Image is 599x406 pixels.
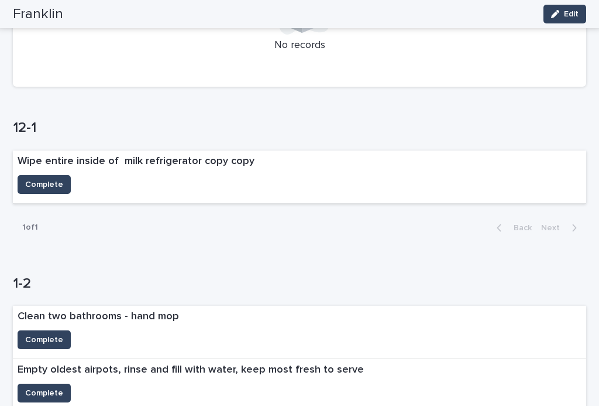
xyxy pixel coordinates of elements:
[487,223,536,233] button: Back
[18,175,71,194] button: Complete
[25,387,63,399] span: Complete
[564,10,579,18] span: Edit
[543,5,586,23] button: Edit
[20,39,579,52] p: No records
[18,311,179,323] p: Clean two bathrooms - hand mop
[541,224,567,232] span: Next
[18,330,71,349] button: Complete
[536,223,586,233] button: Next
[18,155,254,168] p: Wipe entire inside of milk refrigerator copy copy
[13,306,586,359] a: Clean two bathrooms - hand mopComplete
[13,151,586,204] a: Wipe entire inside of milk refrigerator copy copyComplete
[13,6,63,23] h2: Franklin
[507,224,532,232] span: Back
[13,275,586,292] h1: 1-2
[13,120,586,137] h1: 12-1
[18,364,364,377] p: Empty oldest airpots, rinse and fill with water, keep most fresh to serve
[13,213,47,242] p: 1 of 1
[25,179,63,190] span: Complete
[18,384,71,402] button: Complete
[25,334,63,346] span: Complete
